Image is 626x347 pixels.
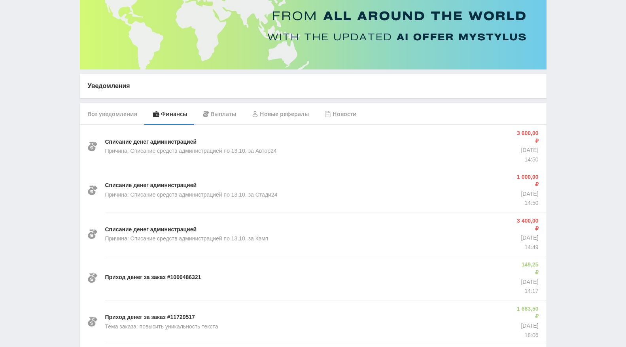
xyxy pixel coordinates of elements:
[515,234,538,242] p: [DATE]
[105,182,197,189] p: Списание денег администрацией
[105,323,218,331] p: Тема заказа: повысить уникальность текста
[515,156,538,164] p: 14:50
[515,322,538,330] p: [DATE]
[515,305,538,321] p: 1 683,50 ₽
[519,287,539,295] p: 14:17
[105,235,269,243] p: Причина: Списание средств администрацией по 13.10. за Кэмп
[244,103,317,125] div: Новые рефералы
[515,217,538,233] p: 3 400,00 ₽
[317,103,365,125] div: Новости
[105,274,201,281] p: Приход денег за заказ #1000486321
[515,190,538,198] p: [DATE]
[105,191,278,199] p: Причина: Списание средств администрацией по 13.10. за Стади24
[515,244,538,251] p: 14:49
[105,226,197,234] p: Списание денег администрацией
[195,103,244,125] div: Выплаты
[105,147,277,155] p: Причина: Списание средств администрацией по 13.10. за Автор24
[519,261,539,276] p: 149,25 ₽
[515,129,538,145] p: 3 600,00 ₽
[519,278,539,286] p: [DATE]
[88,82,539,90] p: Уведомления
[105,313,195,321] p: Приход денег за заказ #11729517
[515,146,538,154] p: [DATE]
[515,332,538,339] p: 18:06
[515,173,538,189] p: 1 000,00 ₽
[145,103,195,125] div: Финансы
[80,103,145,125] div: Все уведомления
[105,138,197,146] p: Списание денег администрацией
[515,199,538,207] p: 14:50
